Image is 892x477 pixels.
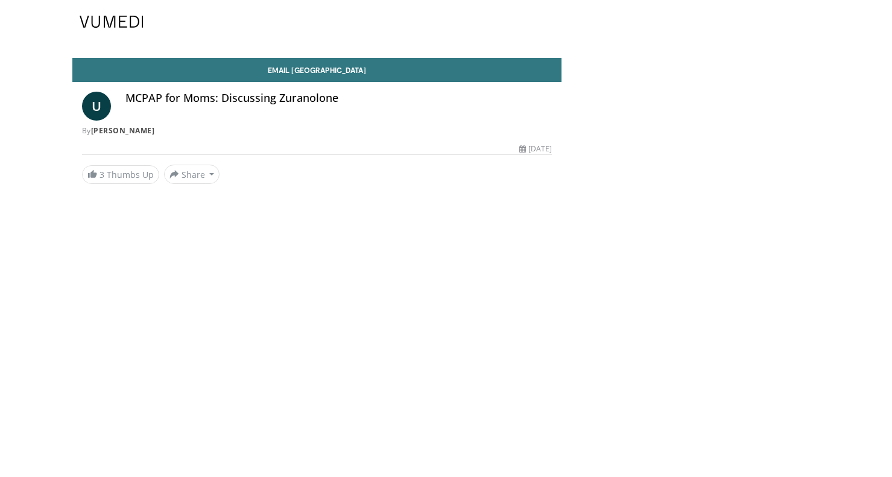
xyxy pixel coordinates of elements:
div: By [82,125,552,136]
h4: MCPAP for Moms: Discussing Zuranolone [125,92,552,105]
div: [DATE] [519,144,552,154]
a: 3 Thumbs Up [82,165,159,184]
a: U [82,92,111,121]
img: VuMedi Logo [80,16,144,28]
span: 3 [100,169,104,180]
a: [PERSON_NAME] [91,125,155,136]
button: Share [164,165,220,184]
a: Email [GEOGRAPHIC_DATA] [72,58,562,82]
